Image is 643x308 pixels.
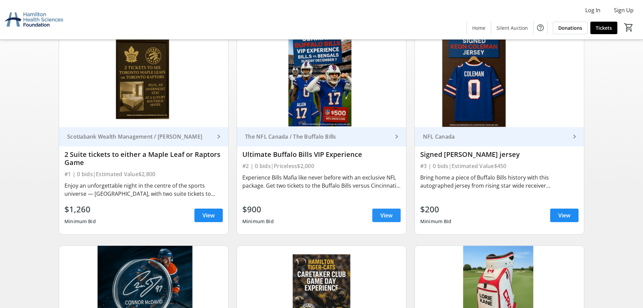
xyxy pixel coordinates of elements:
a: The NFL Canada / The Buffalo Bills [237,127,406,146]
div: $200 [420,203,452,215]
a: View [372,209,401,222]
div: #1 | 0 bids | Estimated Value $2,800 [64,169,223,179]
a: View [550,209,579,222]
a: Scotiabank Wealth Management / [PERSON_NAME] [59,127,228,146]
div: Signed [PERSON_NAME] jersey [420,150,579,159]
span: Tickets [596,24,612,31]
div: #2 | 0 bids | Priceless $2,000 [242,161,401,171]
div: #3 | 0 bids | Estimated Value $450 [420,161,579,171]
div: NFL Canada [420,133,570,140]
div: Minimum Bid [64,215,96,228]
a: Silent Auction [491,22,533,34]
div: $1,260 [64,203,96,215]
span: View [558,211,570,219]
span: View [203,211,215,219]
mat-icon: keyboard_arrow_right [570,133,579,141]
span: Home [472,24,485,31]
div: 2 Suite tickets to either a Maple Leaf or Raptors Game [64,150,223,167]
div: $900 [242,203,274,215]
mat-icon: keyboard_arrow_right [393,133,401,141]
button: Help [534,21,547,34]
div: Minimum Bid [420,215,452,228]
img: Hamilton Health Sciences Foundation's Logo [4,3,64,37]
mat-icon: keyboard_arrow_right [215,133,223,141]
div: Experience Bills Mafia like never before with an exclusive NFL package. Get two tickets to the Bu... [242,173,401,190]
a: Home [467,22,491,34]
img: 2 Suite tickets to either a Maple Leaf or Raptors Game [59,32,228,127]
span: View [380,211,393,219]
a: NFL Canada [415,127,584,146]
a: Donations [553,22,588,34]
button: Cart [623,21,635,33]
div: Ultimate Buffalo Bills VIP Experience [242,150,401,159]
a: View [194,209,223,222]
img: Signed Keon Coleman jersey [415,32,584,127]
span: Donations [558,24,582,31]
div: Bring home a piece of Buffalo Bills history with this autographed jersey from rising star wide re... [420,173,579,190]
div: Minimum Bid [242,215,274,228]
div: Enjoy an unforgettable night in the centre of the sports universe — [GEOGRAPHIC_DATA], with two s... [64,182,223,198]
img: Ultimate Buffalo Bills VIP Experience [237,32,406,127]
span: Sign Up [614,6,634,14]
div: The NFL Canada / The Buffalo Bills [242,133,393,140]
span: Log In [585,6,600,14]
button: Sign Up [609,5,639,16]
button: Log In [580,5,606,16]
a: Tickets [590,22,617,34]
span: Silent Auction [497,24,528,31]
div: Scotiabank Wealth Management / [PERSON_NAME] [64,133,215,140]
